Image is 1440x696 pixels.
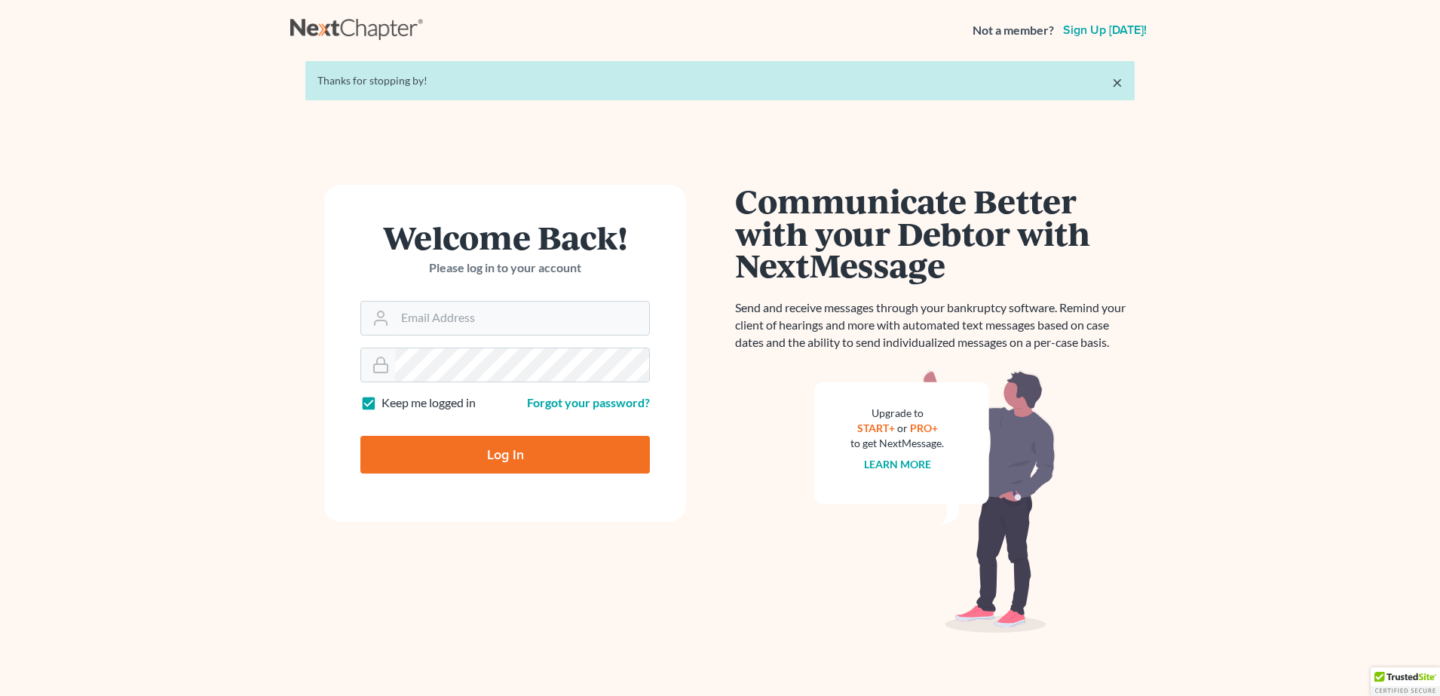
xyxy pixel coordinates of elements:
[395,302,649,335] input: Email Address
[850,406,944,421] div: Upgrade to
[973,22,1054,39] strong: Not a member?
[317,73,1123,88] div: Thanks for stopping by!
[735,299,1135,351] p: Send and receive messages through your bankruptcy software. Remind your client of hearings and mo...
[735,185,1135,281] h1: Communicate Better with your Debtor with NextMessage
[381,394,476,412] label: Keep me logged in
[897,422,908,434] span: or
[857,422,895,434] a: START+
[814,369,1055,633] img: nextmessage_bg-59042aed3d76b12b5cd301f8e5b87938c9018125f34e5fa2b7a6b67550977c72.svg
[360,436,650,474] input: Log In
[910,422,938,434] a: PRO+
[527,395,650,409] a: Forgot your password?
[360,259,650,277] p: Please log in to your account
[1060,24,1150,36] a: Sign up [DATE]!
[850,436,944,451] div: to get NextMessage.
[1371,667,1440,696] div: TrustedSite Certified
[864,458,931,471] a: Learn more
[360,221,650,253] h1: Welcome Back!
[1112,73,1123,91] a: ×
